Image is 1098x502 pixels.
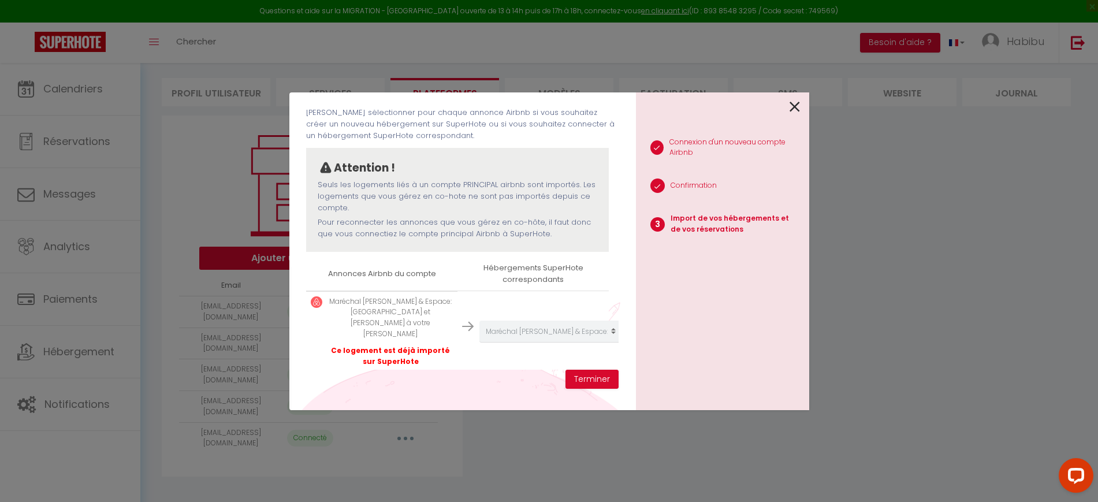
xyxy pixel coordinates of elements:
[565,370,619,389] button: Terminer
[1049,453,1098,502] iframe: LiveChat chat widget
[328,296,453,340] p: Maréchal [PERSON_NAME] & Espace: [GEOGRAPHIC_DATA] et [PERSON_NAME] à votre [PERSON_NAME]
[671,180,717,191] p: Confirmation
[318,179,597,214] p: Seuls les logements liés à un compte PRINCIPAL airbnb sont importés. Les logements que vous gérez...
[669,137,800,159] p: Connexion d'un nouveau compte Airbnb
[334,159,395,177] p: Attention !
[306,107,618,142] p: [PERSON_NAME] sélectionner pour chaque annonce Airbnb si vous souhaitez créer un nouveau hébergem...
[306,258,457,291] th: Annonces Airbnb du compte
[328,345,453,367] p: Ce logement est déjà importé sur SuperHote
[650,217,665,232] span: 3
[318,217,597,240] p: Pour reconnecter les annonces que vous gérez en co-hôte, il faut donc que vous connectiez le comp...
[457,258,609,291] th: Hébergements SuperHote correspondants
[671,213,800,235] p: Import de vos hébergements et de vos réservations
